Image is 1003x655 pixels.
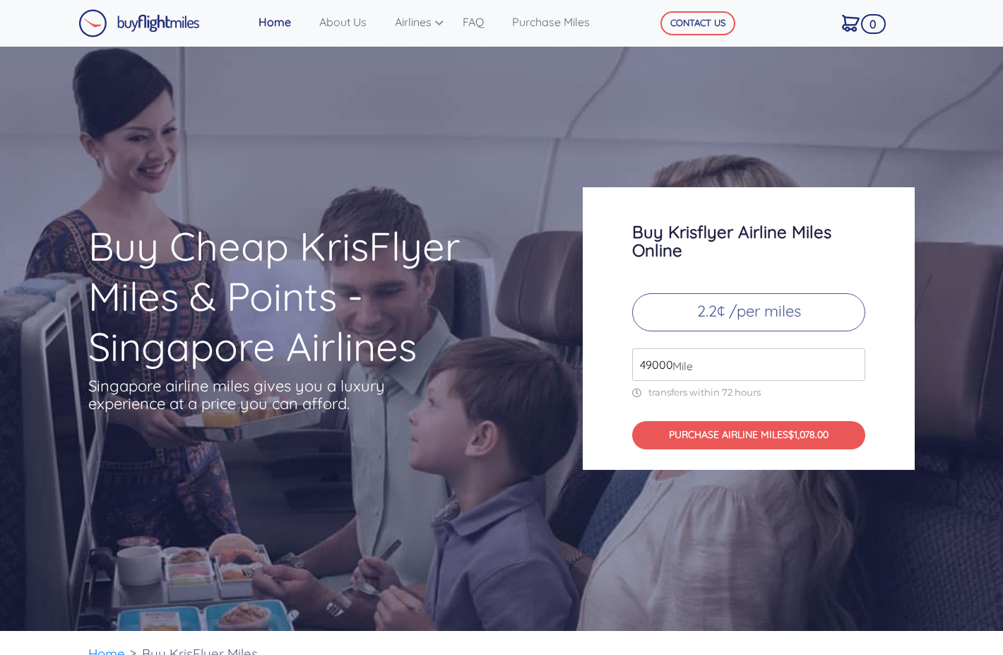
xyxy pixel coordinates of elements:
[632,293,865,331] p: 2.2¢ /per miles
[314,8,389,36] a: About Us
[842,15,860,32] img: Cart
[253,8,314,36] a: Home
[88,221,528,372] h1: Buy Cheap KrisFlyer Miles & Points - Singapore Airlines
[457,8,506,36] a: FAQ
[660,11,735,35] button: CONTACT US
[78,9,200,37] img: Buy Flight Miles Logo
[506,8,612,36] a: Purchase Miles
[836,8,879,37] a: 0
[861,14,886,34] span: 0
[632,223,865,259] h3: Buy Krisflyer Airline Miles Online
[665,358,693,374] span: Mile
[632,386,865,399] p: transfers within 72 hours
[389,8,457,36] a: Airlines
[78,6,200,41] a: Buy Flight Miles Logo
[632,421,865,450] button: PURCHASE AIRLINE MILES$1,078.00
[788,428,829,441] span: $1,078.00
[88,377,406,413] p: Singapore airline miles gives you a luxury experience at a price you can afford.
